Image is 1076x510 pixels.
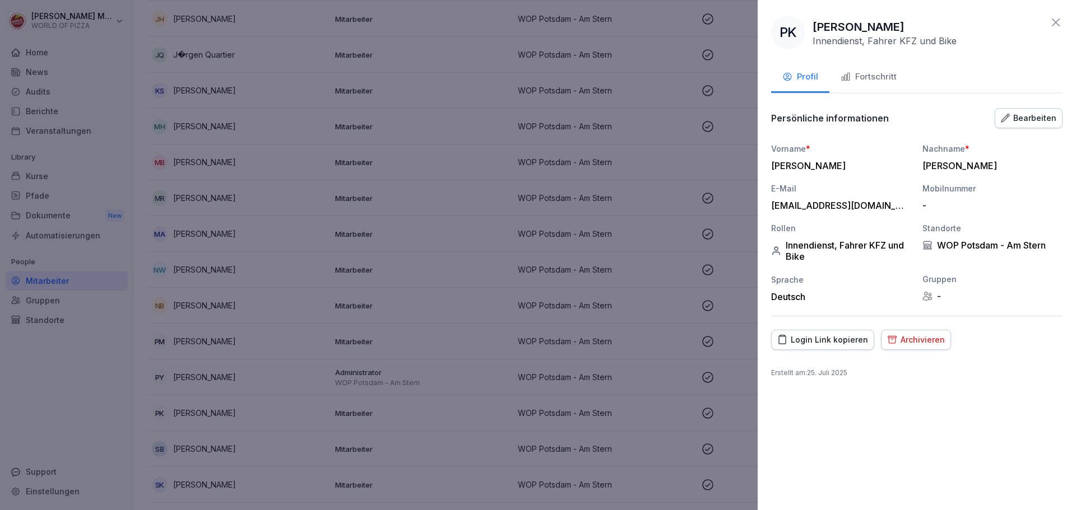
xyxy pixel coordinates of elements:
div: WOP Potsdam - Am Stern [922,240,1063,251]
button: Login Link kopieren [771,330,874,350]
div: - [922,200,1057,211]
div: [EMAIL_ADDRESS][DOMAIN_NAME] [771,200,906,211]
button: Archivieren [881,330,951,350]
div: [PERSON_NAME] [922,160,1057,171]
p: Erstellt am : 25. Juli 2025 [771,368,1063,378]
button: Bearbeiten [995,108,1063,128]
div: [PERSON_NAME] [771,160,906,171]
p: [PERSON_NAME] [813,18,905,35]
div: E-Mail [771,183,911,194]
p: Innendienst, Fahrer KFZ und Bike [813,35,957,46]
div: Profil [782,71,818,83]
div: Deutsch [771,291,911,302]
div: Rollen [771,222,911,234]
div: Login Link kopieren [777,334,868,346]
div: Mobilnummer [922,183,1063,194]
p: Persönliche informationen [771,113,889,124]
div: Nachname [922,143,1063,155]
button: Profil [771,63,829,93]
div: Gruppen [922,273,1063,285]
div: Fortschritt [841,71,897,83]
div: Archivieren [887,334,945,346]
div: Vorname [771,143,911,155]
div: PK [771,16,805,49]
div: Standorte [922,222,1063,234]
div: - [922,291,1063,302]
div: Innendienst, Fahrer KFZ und Bike [771,240,911,262]
div: Bearbeiten [1001,112,1056,124]
div: Sprache [771,274,911,286]
button: Fortschritt [829,63,908,93]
